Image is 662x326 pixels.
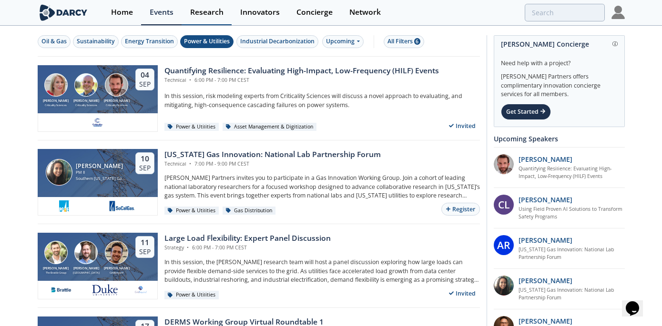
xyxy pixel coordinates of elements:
div: Southern [US_STATE] Gas Company [76,176,127,182]
img: Ryan Hledik [44,241,68,264]
p: [PERSON_NAME] Partners invites you to participate in a Gas Innovation Working Group. Join a cohor... [164,174,480,200]
div: Technical 7:00 PM - 9:00 PM CEST [164,160,381,168]
button: Industrial Decarbonization [236,35,318,48]
p: [PERSON_NAME] [519,316,572,326]
button: Energy Transition [121,35,178,48]
div: Quantifying Resilience: Evaluating High-Impact, Low-Frequency (HILF) Events [164,65,439,77]
div: [PERSON_NAME] [102,99,132,104]
a: Using Field Proven AI Solutions to Transform Safety Programs [519,206,625,221]
div: Large Load Flexibility: Expert Panel Discussion [164,233,331,244]
div: CL [494,195,514,215]
div: [PERSON_NAME] [76,163,127,169]
div: Criticality Sciences [41,103,71,107]
div: Energy Transition [125,37,174,46]
span: • [185,244,191,251]
img: Tyler Norris [74,241,98,264]
div: Invited [445,287,480,299]
div: [PERSON_NAME] [71,99,102,104]
img: Profile [611,6,625,19]
div: [PERSON_NAME] [102,266,132,271]
div: Sep [139,164,151,172]
div: Innovators [240,9,280,16]
p: In this session, risk modeling experts from Criticality Sciences will discuss a novel approach to... [164,92,480,109]
img: 1677103519379-image%20%2885%29.png [108,200,136,212]
div: The Brattle Group [41,271,71,275]
div: PM II [76,169,127,176]
button: Register [441,203,479,216]
button: Sustainability [73,35,119,48]
div: [PERSON_NAME] [41,266,71,271]
div: Strategy 6:00 PM - 7:00 PM CEST [164,244,331,252]
img: Ben Ruddell [74,73,98,97]
div: Upcoming Speakers [494,130,625,147]
div: [PERSON_NAME] Partners offers complimentary innovation concierge services for all members. [501,68,618,99]
a: Susan Ginsburg [PERSON_NAME] Criticality Sciences Ben Ruddell [PERSON_NAME] Criticality Sciences ... [38,65,480,132]
img: 41db60a0-fe07-4137-8ca6-021fe481c7d5 [91,284,118,296]
div: Concierge [296,9,333,16]
img: 1655224446716-descarga.png [48,284,74,296]
img: Sheryldean Garcia [46,159,72,186]
div: [GEOGRAPHIC_DATA] [71,271,102,275]
img: Ross Dakin [105,73,128,97]
img: Nick Guay [105,241,128,264]
div: Need help with a project? [501,52,618,68]
div: Power & Utilities [164,207,219,215]
div: Asset Management & Digitization [223,123,317,131]
div: Get Started [501,104,551,120]
div: 10 [139,154,151,164]
div: [PERSON_NAME] [71,266,102,271]
button: Power & Utilities [180,35,234,48]
div: Events [150,9,173,16]
div: Criticality Sciences [102,103,132,107]
img: Susan Ginsburg [44,73,68,97]
span: 6 [414,38,420,45]
div: Power & Utilities [164,123,219,131]
div: Oil & Gas [41,37,67,46]
span: • [188,77,193,83]
p: [PERSON_NAME] [519,154,572,164]
div: GridBeyond [102,271,132,275]
button: Oil & Gas [38,35,71,48]
a: Sheryldean Garcia [PERSON_NAME] PM II Southern [US_STATE] Gas Company 10 Sep [US_STATE] Gas Innov... [38,149,480,216]
div: All Filters [387,37,420,46]
img: 90f9c750-37bc-4a35-8c39-e7b0554cf0e9 [494,154,514,174]
input: Advanced Search [525,4,605,21]
img: f59c13b7-8146-4c0f-b540-69d0cf6e4c34 [92,117,103,128]
div: Power & Utilities [184,37,230,46]
div: Home [111,9,133,16]
img: logo-wide.svg [38,4,90,21]
div: [PERSON_NAME] [41,99,71,104]
div: Gas Distribution [223,207,276,215]
img: 1616524801804-PG%26E.png [59,200,70,212]
a: [US_STATE] Gas Innovation: National Lab Partnership Forum [519,286,625,302]
div: 11 [139,238,151,247]
img: P3oGsdP3T1ZY1PVH95Iw [494,276,514,296]
div: Upcoming [322,35,364,48]
div: Sep [139,80,151,89]
img: e8f39e9e-9f17-4b63-a8ed-a782f7c495e8 [135,284,147,296]
div: Industrial Decarbonization [240,37,315,46]
div: 04 [139,70,151,80]
div: AR [494,235,514,255]
div: Network [349,9,381,16]
iframe: chat widget [622,288,652,316]
div: Technical 6:00 PM - 7:00 PM CEST [164,77,439,84]
div: Power & Utilities [164,291,219,299]
div: Criticality Sciences [71,103,102,107]
div: Sustainability [77,37,115,46]
button: All Filters 6 [384,35,424,48]
div: [US_STATE] Gas Innovation: National Lab Partnership Forum [164,149,381,160]
div: [PERSON_NAME] Concierge [501,36,618,52]
div: Invited [445,120,480,132]
p: In this session, the [PERSON_NAME] research team will host a panel discussion exploring how large... [164,258,480,284]
div: Research [190,9,224,16]
a: [US_STATE] Gas Innovation: National Lab Partnership Forum [519,246,625,261]
a: Quantifying Resilience: Evaluating High-Impact, Low-Frequency (HILF) Events [519,165,625,180]
p: [PERSON_NAME] [519,235,572,245]
p: [PERSON_NAME] [519,195,572,205]
span: • [188,160,193,167]
img: information.svg [612,41,618,47]
p: [PERSON_NAME] [519,276,572,286]
a: Ryan Hledik [PERSON_NAME] The Brattle Group Tyler Norris [PERSON_NAME] [GEOGRAPHIC_DATA] Nick Gua... [38,233,480,299]
div: Sep [139,247,151,256]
